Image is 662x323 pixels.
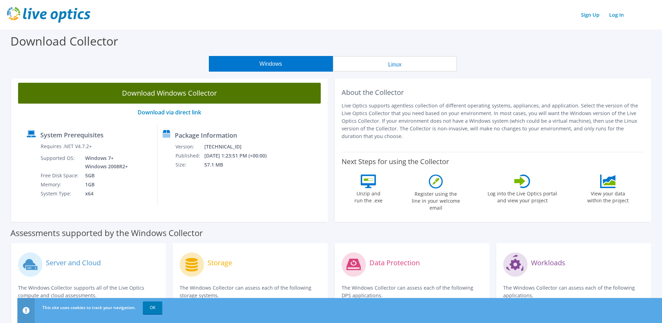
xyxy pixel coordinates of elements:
[204,151,276,160] td: [DATE] 1:23:51 PM (+00:00)
[175,142,204,151] td: Version:
[40,154,80,171] td: Supported OS:
[40,171,80,180] td: Free Disk Space:
[531,259,565,266] label: Workloads
[342,158,449,166] label: Next Steps for using the Collector
[18,284,159,299] p: The Windows Collector supports all of the Live Optics compute and cloud assessments.
[352,188,384,204] label: Unzip and run the .exe
[503,284,644,299] p: The Windows Collector can assess each of the following applications.
[40,180,80,189] td: Memory:
[342,88,644,97] h2: About the Collector
[410,188,462,211] label: Register using the line in your welcome email
[583,188,633,204] label: View your data within the project
[606,10,627,20] a: Log In
[143,301,162,314] a: OK
[175,132,237,139] label: Package Information
[80,154,129,171] td: Windows 7+ Windows 2008R2+
[175,151,204,160] td: Published:
[342,284,482,299] p: The Windows Collector can assess each of the following DPS applications.
[487,188,557,204] label: Log into the Live Optics portal and view your project
[209,56,333,72] button: Windows
[175,160,204,169] td: Size:
[80,171,129,180] td: 5GB
[180,284,320,299] p: The Windows Collector can assess each of the following storage systems.
[18,83,321,104] a: Download Windows Collector
[333,56,457,72] button: Linux
[40,131,104,138] label: System Prerequisites
[10,33,118,49] label: Download Collector
[369,259,420,266] label: Data Protection
[41,143,92,150] label: Requires .NET V4.7.2+
[204,160,276,169] td: 57.1 MB
[80,180,129,189] td: 1GB
[7,7,90,23] img: live_optics_svg.svg
[138,108,201,116] a: Download via direct link
[342,102,644,140] p: Live Optics supports agentless collection of different operating systems, appliances, and applica...
[42,305,136,310] span: This site uses cookies to track your navigation.
[10,229,203,236] label: Assessments supported by the Windows Collector
[578,10,603,20] a: Sign Up
[204,142,276,151] td: [TECHNICAL_ID]
[207,259,232,266] label: Storage
[80,189,129,198] td: x64
[46,259,101,266] label: Server and Cloud
[40,189,80,198] td: System Type:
